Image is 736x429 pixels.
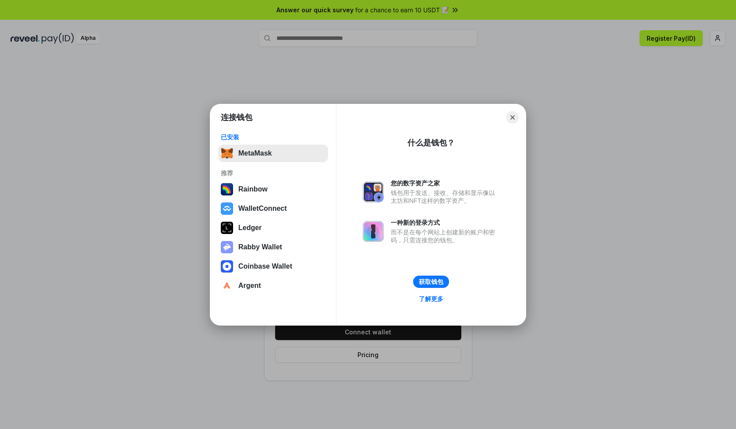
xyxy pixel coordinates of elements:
[407,138,455,148] div: 什么是钱包？
[363,181,384,202] img: svg+xml,%3Csvg%20xmlns%3D%22http%3A%2F%2Fwww.w3.org%2F2000%2Fsvg%22%20fill%3D%22none%22%20viewBox...
[419,295,443,303] div: 了解更多
[506,111,519,124] button: Close
[218,258,328,275] button: Coinbase Wallet
[391,179,499,187] div: 您的数字资产之家
[221,133,326,141] div: 已安装
[221,147,233,160] img: svg+xml,%3Csvg%20fill%3D%22none%22%20height%3D%2233%22%20viewBox%3D%220%200%2035%2033%22%20width%...
[238,282,261,290] div: Argent
[413,276,449,288] button: 获取钱包
[218,181,328,198] button: Rainbow
[238,224,262,232] div: Ledger
[221,222,233,234] img: svg+xml,%3Csvg%20xmlns%3D%22http%3A%2F%2Fwww.w3.org%2F2000%2Fsvg%22%20width%3D%2228%22%20height%3...
[238,262,292,270] div: Coinbase Wallet
[218,200,328,217] button: WalletConnect
[391,228,499,244] div: 而不是在每个网站上创建新的账户和密码，只需连接您的钱包。
[238,243,282,251] div: Rabby Wallet
[221,260,233,273] img: svg+xml,%3Csvg%20width%3D%2228%22%20height%3D%2228%22%20viewBox%3D%220%200%2028%2028%22%20fill%3D...
[363,221,384,242] img: svg+xml,%3Csvg%20xmlns%3D%22http%3A%2F%2Fwww.w3.org%2F2000%2Fsvg%22%20fill%3D%22none%22%20viewBox...
[218,277,328,294] button: Argent
[391,219,499,227] div: 一种新的登录方式
[218,219,328,237] button: Ledger
[221,202,233,215] img: svg+xml,%3Csvg%20width%3D%2228%22%20height%3D%2228%22%20viewBox%3D%220%200%2028%2028%22%20fill%3D...
[238,185,268,193] div: Rainbow
[419,278,443,286] div: 获取钱包
[238,205,287,213] div: WalletConnect
[218,238,328,256] button: Rabby Wallet
[221,280,233,292] img: svg+xml,%3Csvg%20width%3D%2228%22%20height%3D%2228%22%20viewBox%3D%220%200%2028%2028%22%20fill%3D...
[221,241,233,253] img: svg+xml,%3Csvg%20xmlns%3D%22http%3A%2F%2Fwww.w3.org%2F2000%2Fsvg%22%20fill%3D%22none%22%20viewBox...
[238,149,272,157] div: MetaMask
[218,145,328,162] button: MetaMask
[221,112,252,123] h1: 连接钱包
[221,169,326,177] div: 推荐
[414,293,449,305] a: 了解更多
[391,189,499,205] div: 钱包用于发送、接收、存储和显示像以太坊和NFT这样的数字资产。
[221,183,233,195] img: svg+xml,%3Csvg%20width%3D%22120%22%20height%3D%22120%22%20viewBox%3D%220%200%20120%20120%22%20fil...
